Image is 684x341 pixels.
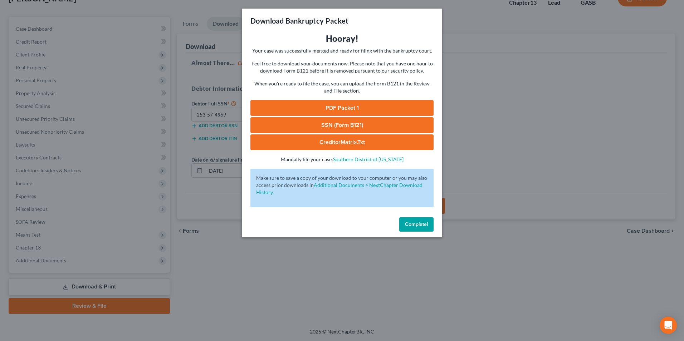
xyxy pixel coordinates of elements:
p: Make sure to save a copy of your download to your computer or you may also access prior downloads in [256,174,428,196]
h3: Hooray! [250,33,434,44]
p: Your case was successfully merged and ready for filing with the bankruptcy court. [250,47,434,54]
a: Southern District of [US_STATE] [333,156,404,162]
a: Additional Documents > NextChapter Download History. [256,182,422,195]
p: Feel free to download your documents now. Please note that you have one hour to download Form B12... [250,60,434,74]
a: CreditorMatrix.txt [250,134,434,150]
p: When you're ready to file the case, you can upload the Form B121 in the Review and File section. [250,80,434,94]
button: Complete! [399,217,434,232]
div: Open Intercom Messenger [660,317,677,334]
a: SSN (Form B121) [250,117,434,133]
p: Manually file your case: [250,156,434,163]
h3: Download Bankruptcy Packet [250,16,348,26]
a: PDF Packet 1 [250,100,434,116]
span: Complete! [405,221,428,227]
